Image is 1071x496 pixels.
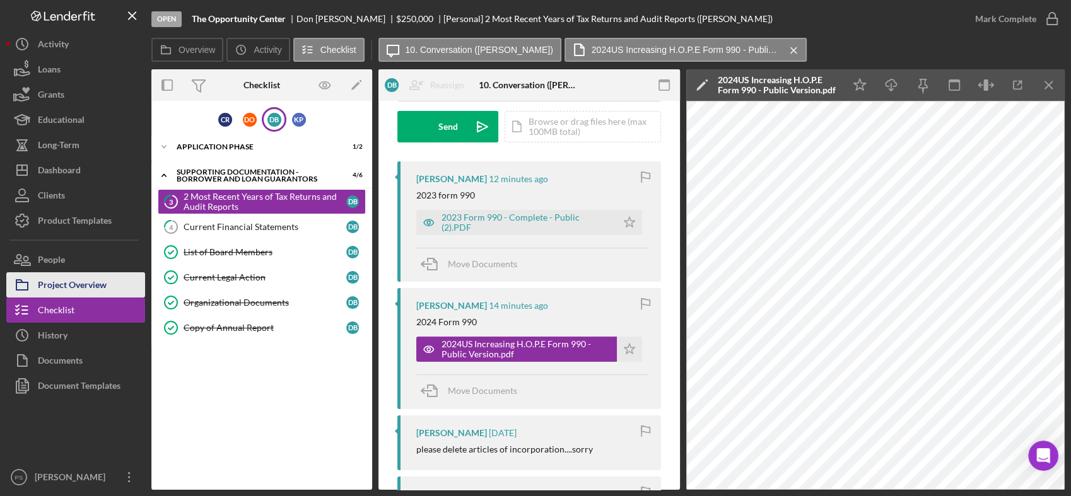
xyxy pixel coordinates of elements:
button: People [6,247,145,272]
a: List of Board MembersDB [158,239,366,265]
span: Home [28,399,56,408]
div: D B [346,221,359,233]
div: Exporting Data [26,332,211,345]
button: 2024US Increasing H.O.P.E Form 990 - Public Version.pdf [416,337,642,362]
text: PS [15,474,23,481]
button: Activity [6,32,145,57]
div: Checklist [38,297,74,326]
a: Product Templates [6,208,145,233]
div: History [38,323,67,351]
button: DBReassign [378,72,477,98]
button: Messages [84,367,168,418]
div: D B [346,271,359,284]
button: Project Overview [6,272,145,297]
div: Loans [38,57,61,85]
button: Clients [6,183,145,208]
button: Move Documents [416,248,530,280]
div: D B [346,321,359,334]
img: Profile image for Allison [159,20,184,45]
div: List of Board Members [184,247,346,257]
button: Document Templates [6,373,145,398]
div: Update Permissions Settings [18,257,234,280]
label: 10. Conversation ([PERSON_NAME]) [406,45,553,55]
div: • 2h ago [132,190,168,204]
button: Checklist [293,38,365,62]
div: Close [217,20,240,43]
time: 2025-09-28 23:44 [489,428,517,438]
a: Documents [6,348,145,373]
div: Supporting Documentation - Borrower and Loan Guarantors [177,168,331,183]
div: K P [292,113,306,127]
button: Checklist [6,297,145,323]
div: Recent message [26,159,226,172]
div: Recent messageProfile image for ChristinaHi [PERSON_NAME], Thank you for reaching out! You, as th... [13,148,240,214]
span: Messages [105,399,148,408]
div: C R [218,113,232,127]
button: History [6,323,145,348]
label: Activity [254,45,281,55]
button: Grants [6,82,145,107]
div: Clients [38,183,65,211]
div: [PERSON_NAME] [416,174,487,184]
button: Search for help [18,226,234,251]
button: Dashboard [6,158,145,183]
iframe: Intercom live chat [1028,441,1058,471]
div: People [38,247,65,275]
div: Organizational Documents [184,297,346,308]
button: Help [168,367,252,418]
div: Reassign [430,72,464,98]
div: 2 Most Recent Years of Tax Returns and Audit Reports [184,192,346,212]
div: Project Overview [38,272,107,301]
div: Educational [38,107,85,136]
div: Activity [38,32,69,60]
button: Send [397,111,498,142]
a: 32 Most Recent Years of Tax Returns and Audit ReportsDB [158,189,366,214]
button: Mark Complete [963,6,1065,32]
a: Current Legal ActionDB [158,265,366,290]
div: [PERSON_NAME] [56,190,129,204]
div: [PERSON_NAME] [416,428,487,438]
div: D B [385,78,399,92]
div: [PERSON_NAME] [32,464,114,493]
button: 2024US Increasing H.O.P.E Form 990 - Public Version.pdf [565,38,807,62]
span: Move Documents [448,258,517,269]
div: Long-Term [38,132,79,161]
div: D B [346,296,359,309]
img: Profile image for Christina [26,178,51,203]
div: Dashboard [38,158,81,186]
button: Activity [226,38,290,62]
button: PS[PERSON_NAME] [6,464,145,490]
div: 1 / 2 [340,143,363,151]
tspan: 4 [169,222,173,231]
div: Checklist [243,80,280,90]
a: Organizational DocumentsDB [158,290,366,315]
span: Search for help [26,233,102,246]
span: $250,000 [396,13,433,24]
div: Update Permissions Settings [26,262,211,275]
div: 10. Conversation ([PERSON_NAME]) [479,80,579,90]
div: 4 / 6 [340,171,363,179]
div: 2024 Form 990 [416,317,477,327]
span: Help [200,399,220,408]
div: Document Templates [38,373,120,401]
tspan: 3 [169,197,173,205]
div: Send [438,111,458,142]
div: Exporting Data [18,326,234,350]
img: Profile image for Christina [183,20,208,45]
a: Loans [6,57,145,82]
div: [Personal] 2 Most Recent Years of Tax Returns and Audit Reports ([PERSON_NAME]) [443,14,772,24]
button: Overview [151,38,223,62]
div: Current Legal Action [184,272,346,282]
button: Educational [6,107,145,132]
time: 2025-10-13 18:36 [489,301,548,311]
div: [PERSON_NAME] [416,301,487,311]
label: Overview [178,45,215,55]
button: Long-Term [6,132,145,158]
a: Copy of Annual ReportDB [158,315,366,340]
img: logo [25,24,45,44]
